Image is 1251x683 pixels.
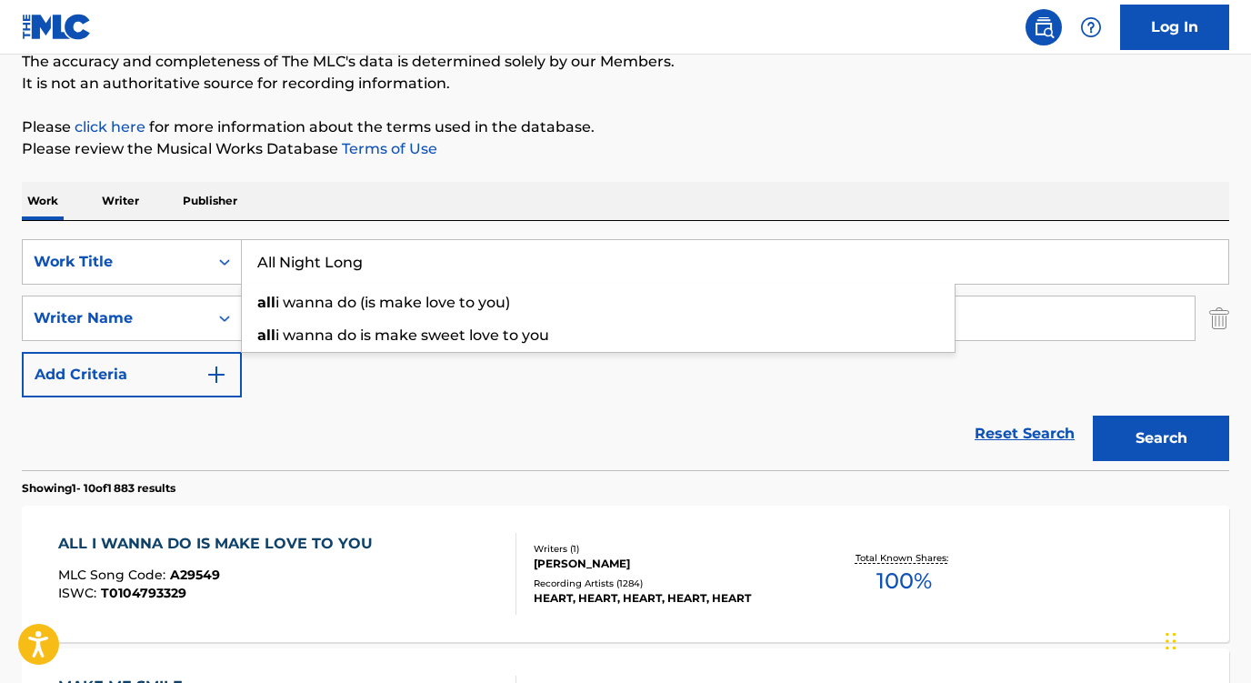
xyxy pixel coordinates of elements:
[75,118,145,136] a: click here
[22,73,1229,95] p: It is not an authoritative source for recording information.
[177,182,243,220] p: Publisher
[22,116,1229,138] p: Please for more information about the terms used in the database.
[58,585,101,601] span: ISWC :
[1093,416,1229,461] button: Search
[1026,9,1062,45] a: Public Search
[58,567,170,583] span: MLC Song Code :
[22,352,242,397] button: Add Criteria
[257,294,275,311] strong: all
[96,182,145,220] p: Writer
[534,556,803,572] div: [PERSON_NAME]
[338,140,437,157] a: Terms of Use
[22,480,175,497] p: Showing 1 - 10 of 1 883 results
[856,551,953,565] p: Total Known Shares:
[22,51,1229,73] p: The accuracy and completeness of The MLC's data is determined solely by our Members.
[1209,296,1229,341] img: Delete Criterion
[534,577,803,590] div: Recording Artists ( 1284 )
[22,506,1229,642] a: ALL I WANNA DO IS MAKE LOVE TO YOUMLC Song Code:A29549ISWC:T0104793329Writers (1)[PERSON_NAME]Rec...
[22,138,1229,160] p: Please review the Musical Works Database
[22,14,92,40] img: MLC Logo
[205,364,227,386] img: 9d2ae6d4665cec9f34b9.svg
[170,567,220,583] span: A29549
[1160,596,1251,683] iframe: Chat Widget
[22,182,64,220] p: Work
[275,326,549,344] span: i wanna do is make sweet love to you
[1033,16,1055,38] img: search
[1080,16,1102,38] img: help
[275,294,510,311] span: i wanna do (is make love to you)
[34,251,197,273] div: Work Title
[1160,596,1251,683] div: Widget de chat
[534,542,803,556] div: Writers ( 1 )
[257,326,275,344] strong: all
[22,239,1229,470] form: Search Form
[101,585,186,601] span: T0104793329
[1073,9,1109,45] div: Help
[58,533,382,555] div: ALL I WANNA DO IS MAKE LOVE TO YOU
[1166,614,1176,668] div: Glisser
[1120,5,1229,50] a: Log In
[34,307,197,329] div: Writer Name
[966,414,1084,454] a: Reset Search
[534,590,803,607] div: HEART, HEART, HEART, HEART, HEART
[876,565,932,598] span: 100 %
